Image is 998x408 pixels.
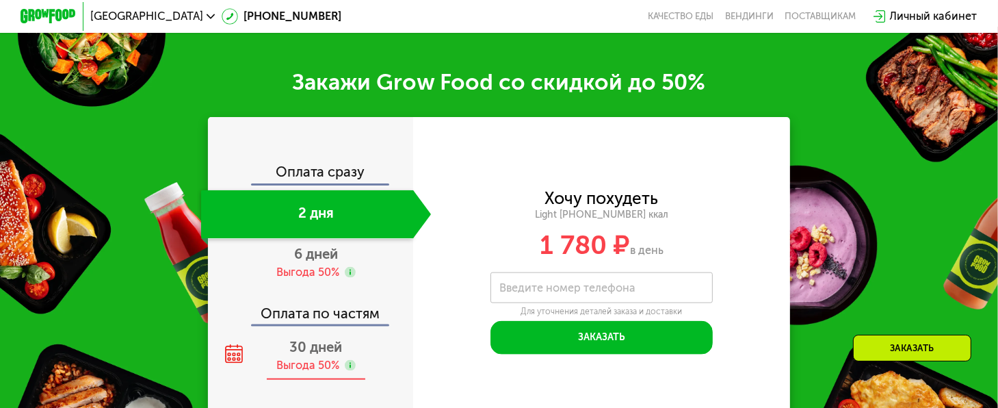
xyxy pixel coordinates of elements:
[544,191,658,206] div: Хочу похудеть
[490,307,712,318] div: Для уточнения деталей заказа и доставки
[290,339,343,355] span: 30 дней
[209,293,413,325] div: Оплата по частям
[209,165,413,183] div: Оплата сразу
[294,246,338,262] span: 6 дней
[648,11,714,22] a: Качество еды
[222,8,341,25] a: [PHONE_NUMBER]
[499,284,635,292] label: Введите номер телефона
[276,358,339,373] div: Выгода 50%
[785,11,856,22] div: поставщикам
[413,209,790,221] div: Light [PHONE_NUMBER] ккал
[490,321,712,355] button: Заказать
[90,11,203,22] span: [GEOGRAPHIC_DATA]
[725,11,774,22] a: Вендинги
[853,335,971,361] div: Заказать
[276,265,339,280] div: Выгода 50%
[540,229,630,261] span: 1 780 ₽
[890,8,977,25] div: Личный кабинет
[630,244,664,257] span: в день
